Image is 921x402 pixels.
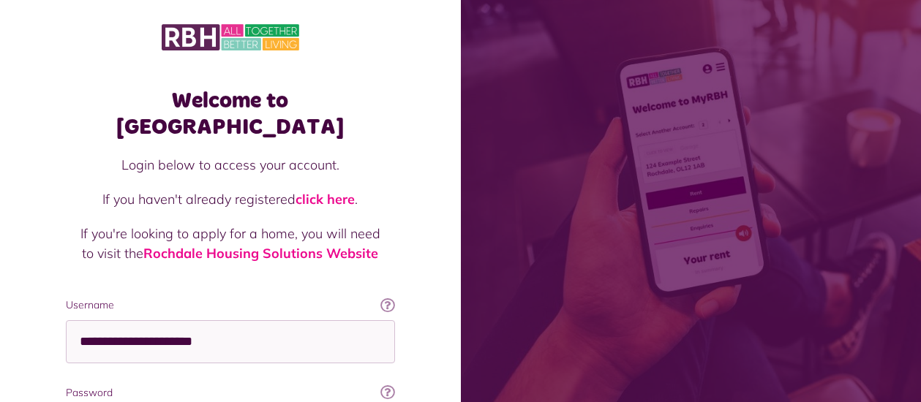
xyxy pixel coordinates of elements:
[66,385,395,401] label: Password
[80,155,380,175] p: Login below to access your account.
[80,189,380,209] p: If you haven't already registered .
[80,224,380,263] p: If you're looking to apply for a home, you will need to visit the
[162,22,299,53] img: MyRBH
[66,297,395,313] label: Username
[66,88,395,140] h1: Welcome to [GEOGRAPHIC_DATA]
[143,245,378,262] a: Rochdale Housing Solutions Website
[296,191,355,208] a: click here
